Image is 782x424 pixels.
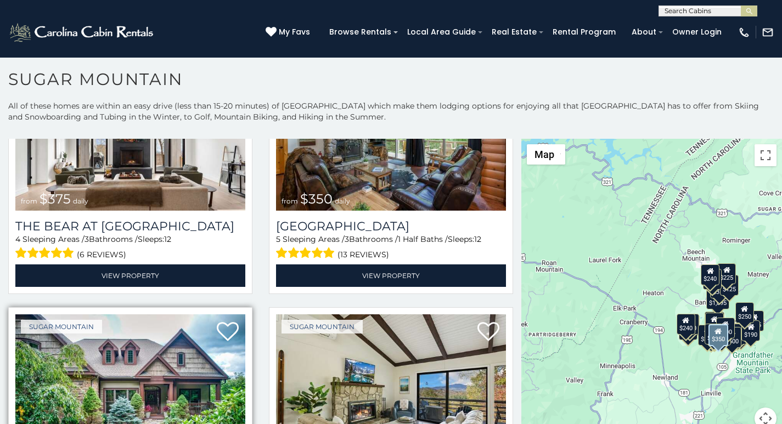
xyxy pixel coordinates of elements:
[535,149,554,160] span: Map
[276,234,280,244] span: 5
[276,219,506,234] h3: Grouse Moor Lodge
[21,197,37,205] span: from
[762,26,774,38] img: mail-regular-white.png
[704,312,723,332] div: $190
[337,247,389,262] span: (13 reviews)
[217,321,239,344] a: Add to favorites
[276,234,506,262] div: Sleeping Areas / Bathrooms / Sleeps:
[402,24,481,41] a: Local Area Guide
[282,197,298,205] span: from
[15,234,20,244] span: 4
[15,234,245,262] div: Sleeping Areas / Bathrooms / Sleeps:
[266,26,313,38] a: My Favs
[324,24,397,41] a: Browse Rentals
[741,320,760,341] div: $190
[698,325,717,346] div: $375
[398,234,448,244] span: 1 Half Baths /
[728,324,746,344] div: $195
[667,24,727,41] a: Owner Login
[21,320,102,333] a: Sugar Mountain
[300,191,333,207] span: $350
[547,24,621,41] a: Rental Program
[276,264,506,287] a: View Property
[15,264,245,287] a: View Property
[704,324,723,344] div: $375
[8,21,156,43] img: White-1-2.png
[701,264,719,285] div: $240
[282,320,363,333] a: Sugar Mountain
[705,313,723,333] div: $300
[486,24,542,41] a: Real Estate
[716,318,734,338] div: $200
[335,197,350,205] span: daily
[345,234,349,244] span: 3
[745,310,763,331] div: $155
[755,144,777,166] button: Toggle fullscreen view
[626,24,662,41] a: About
[706,289,729,309] div: $1,095
[719,275,738,296] div: $125
[735,302,753,323] div: $250
[85,234,89,244] span: 3
[708,324,728,346] div: $350
[276,219,506,234] a: [GEOGRAPHIC_DATA]
[474,234,481,244] span: 12
[477,321,499,344] a: Add to favorites
[738,26,750,38] img: phone-regular-white.png
[15,219,245,234] a: The Bear At [GEOGRAPHIC_DATA]
[717,263,736,284] div: $225
[77,247,126,262] span: (6 reviews)
[15,219,245,234] h3: The Bear At Sugar Mountain
[527,144,565,165] button: Change map style
[676,314,695,335] div: $240
[73,197,88,205] span: daily
[40,191,71,207] span: $375
[164,234,171,244] span: 12
[702,269,721,290] div: $170
[279,26,310,38] span: My Favs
